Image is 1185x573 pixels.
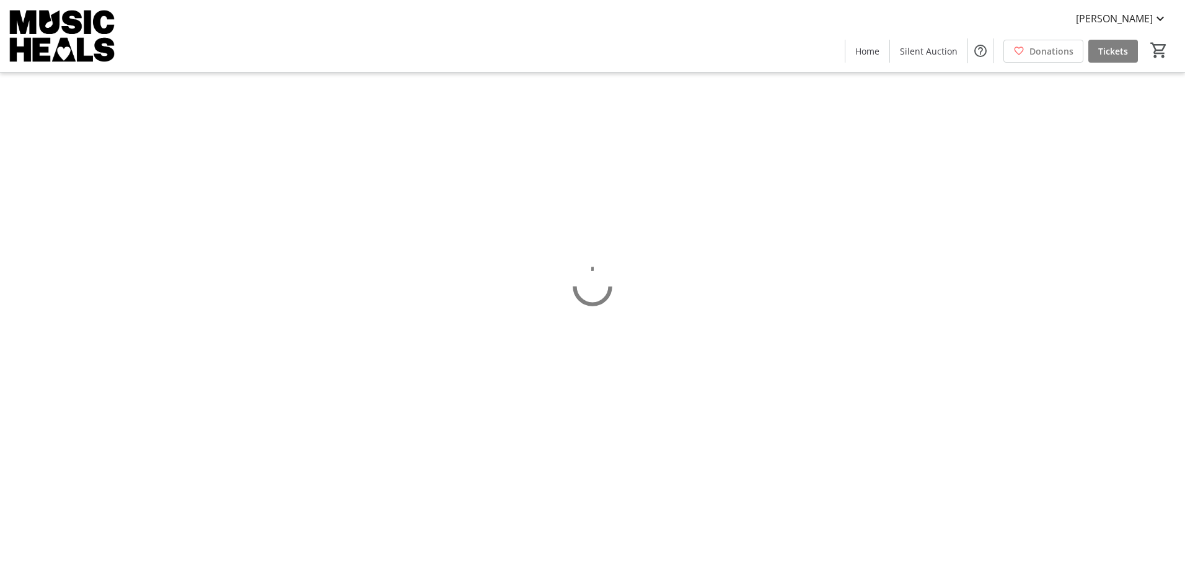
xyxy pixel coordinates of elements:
button: [PERSON_NAME] [1066,9,1178,29]
img: Music Heals Charitable Foundation's Logo [7,5,118,67]
span: [PERSON_NAME] [1076,11,1153,26]
a: Tickets [1088,40,1138,63]
a: Silent Auction [890,40,967,63]
a: Home [845,40,889,63]
span: Tickets [1098,45,1128,58]
span: Home [855,45,879,58]
a: Donations [1003,40,1083,63]
button: Cart [1148,39,1170,61]
button: Help [968,38,993,63]
span: Donations [1029,45,1073,58]
span: Silent Auction [900,45,958,58]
